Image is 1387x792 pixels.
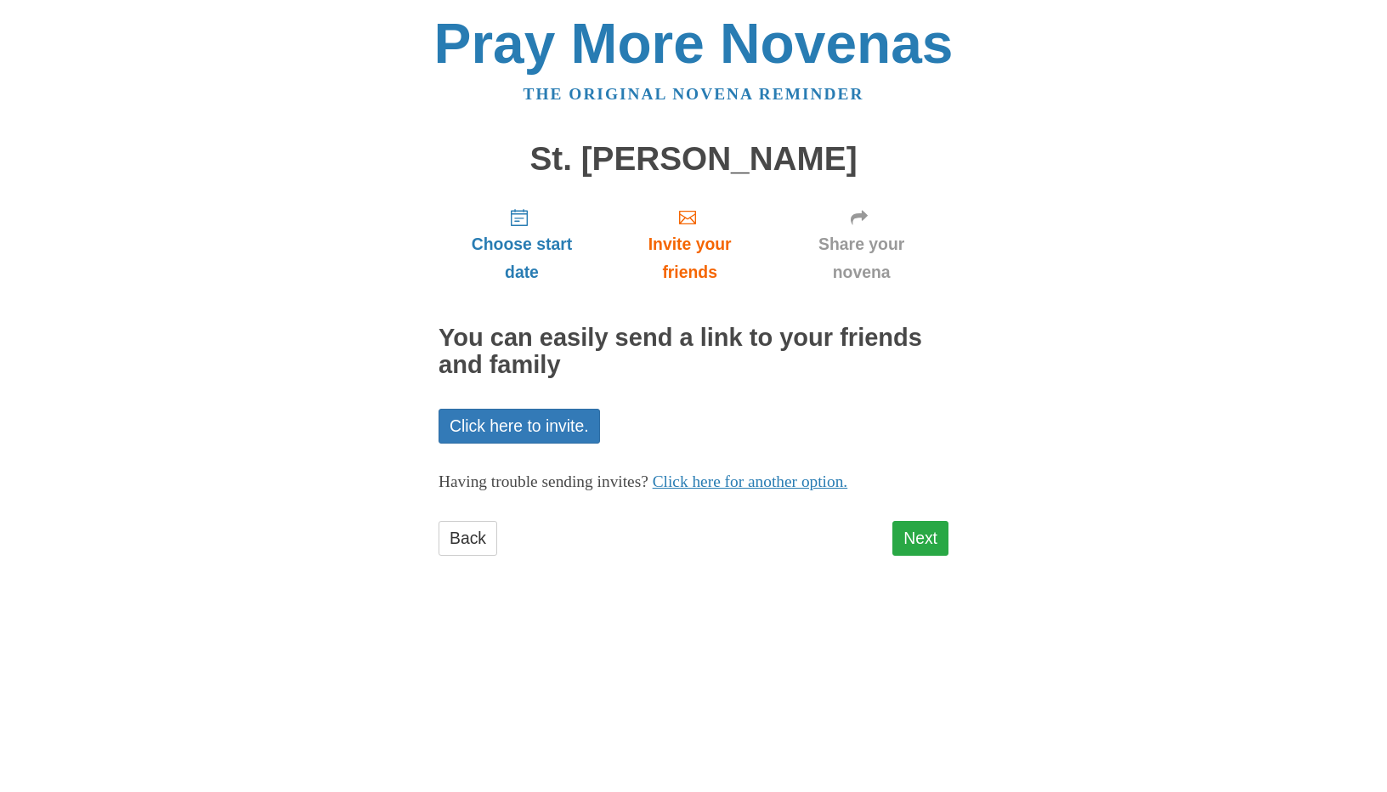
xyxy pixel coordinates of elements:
[439,141,948,178] h1: St. [PERSON_NAME]
[456,230,588,286] span: Choose start date
[524,85,864,103] a: The original novena reminder
[605,194,774,295] a: Invite your friends
[791,230,931,286] span: Share your novena
[439,521,497,556] a: Back
[439,472,648,490] span: Having trouble sending invites?
[439,409,600,444] a: Click here to invite.
[653,472,848,490] a: Click here for another option.
[892,521,948,556] a: Next
[774,194,948,295] a: Share your novena
[439,325,948,379] h2: You can easily send a link to your friends and family
[622,230,757,286] span: Invite your friends
[439,194,605,295] a: Choose start date
[434,12,954,75] a: Pray More Novenas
